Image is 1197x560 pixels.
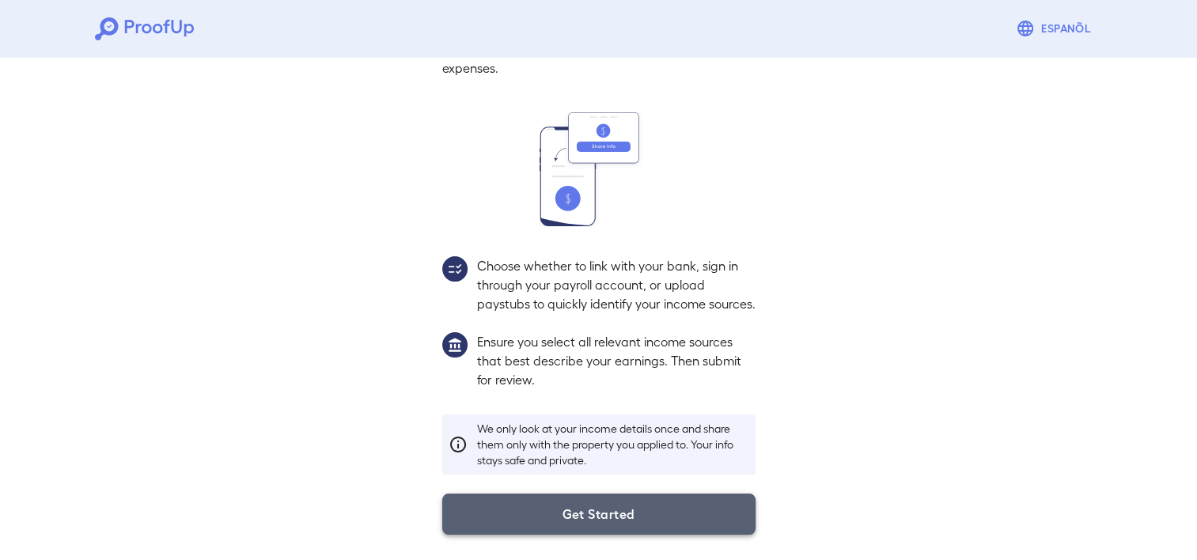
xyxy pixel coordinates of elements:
button: Get Started [442,494,756,535]
button: Espanõl [1009,13,1102,44]
p: We only look at your income details once and share them only with the property you applied to. Yo... [477,421,749,468]
img: group1.svg [442,332,468,358]
p: Ensure you select all relevant income sources that best describe your earnings. Then submit for r... [477,332,756,389]
img: transfer_money.svg [540,112,658,226]
p: Choose whether to link with your bank, sign in through your payroll account, or upload paystubs t... [477,256,756,313]
img: group2.svg [442,256,468,282]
